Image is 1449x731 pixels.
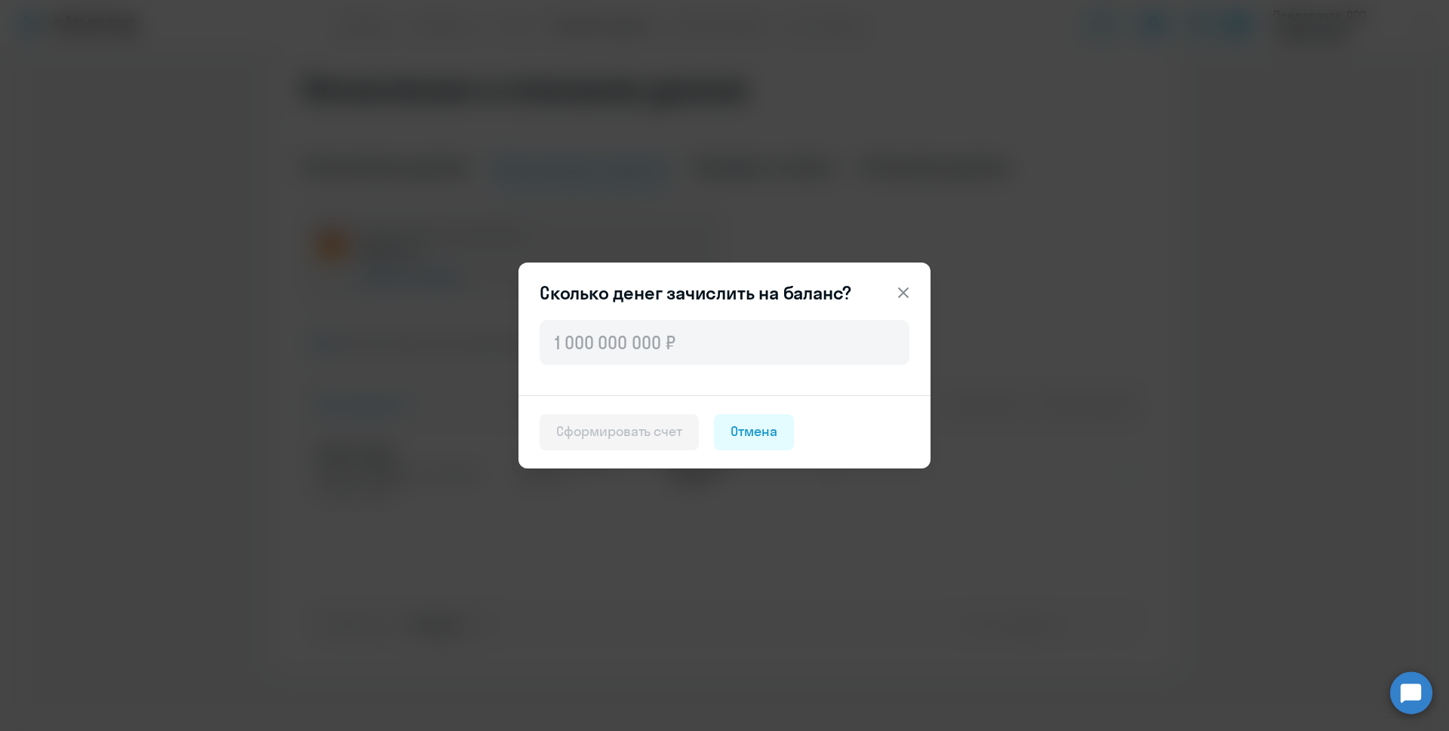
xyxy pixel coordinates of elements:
header: Сколько денег зачислить на баланс? [518,281,931,305]
button: Сформировать счет [540,414,699,450]
button: Отмена [714,414,794,450]
div: Отмена [731,422,777,441]
div: Сформировать счет [556,422,682,441]
input: 1 000 000 000 ₽ [540,320,909,365]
